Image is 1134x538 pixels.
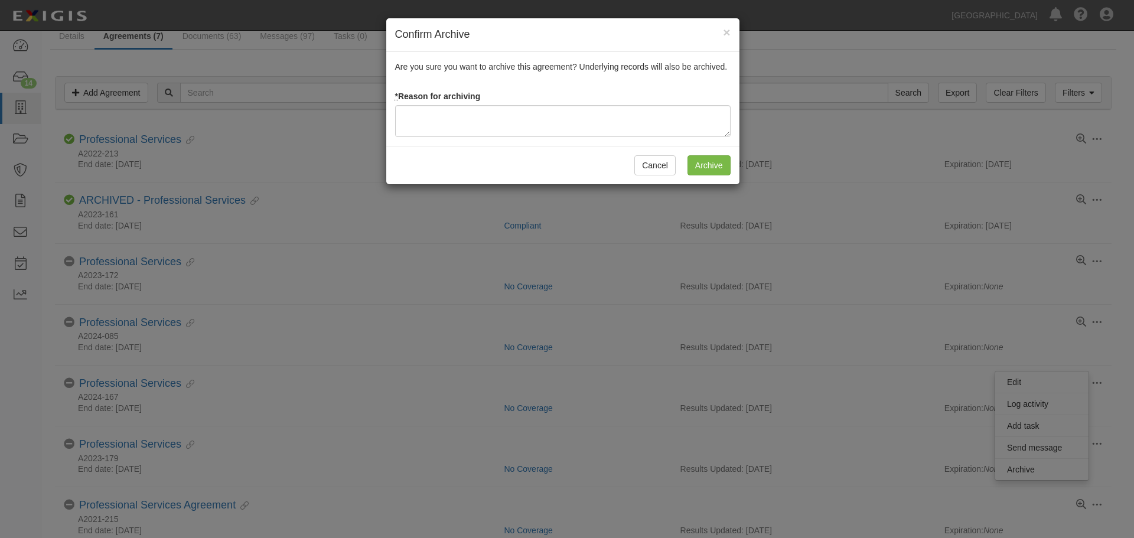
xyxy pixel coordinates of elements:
div: Are you sure you want to archive this agreement? Underlying records will also be archived. [386,52,739,146]
span: × [723,25,730,39]
label: Reason for archiving [395,90,481,102]
h4: Confirm Archive [395,27,731,43]
button: Close [723,26,730,38]
input: Archive [687,155,731,175]
abbr: required [395,92,398,101]
button: Cancel [634,155,676,175]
